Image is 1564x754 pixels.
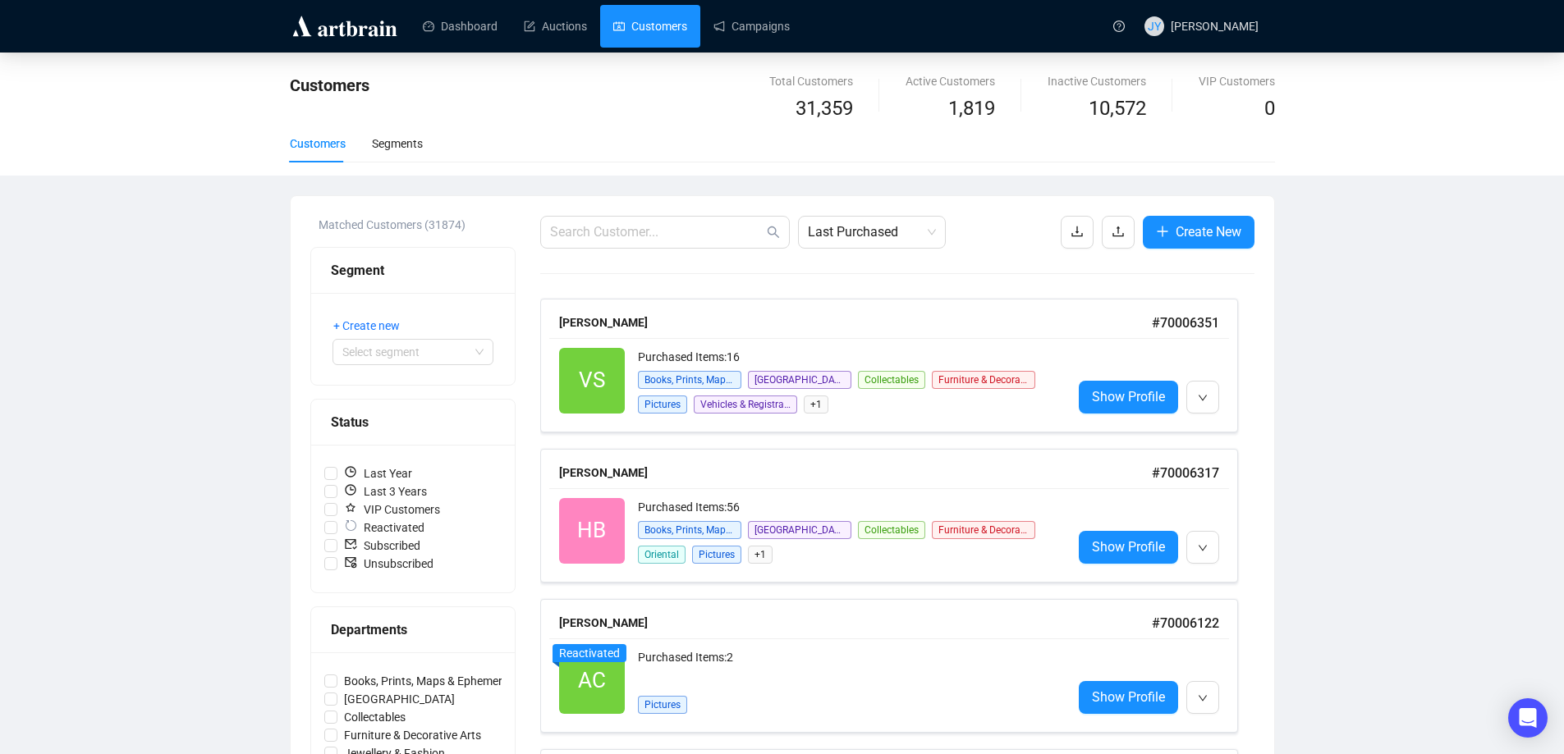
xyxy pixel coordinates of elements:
[858,371,925,389] span: Collectables
[638,648,1059,681] div: Purchased Items: 2
[638,546,686,564] span: Oriental
[1176,222,1241,242] span: Create New
[713,5,790,48] a: Campaigns
[337,708,412,726] span: Collectables
[337,555,440,573] span: Unsubscribed
[559,614,1152,632] div: [PERSON_NAME]
[337,537,427,555] span: Subscribed
[1048,72,1146,90] div: Inactive Customers
[540,299,1254,432] a: [PERSON_NAME]#70006351VSPurchased Items:16Books, Prints, Maps & Ephemera[GEOGRAPHIC_DATA]Collecta...
[858,521,925,539] span: Collectables
[748,546,773,564] span: + 1
[331,412,495,432] div: Status
[613,5,687,48] a: Customers
[372,135,423,153] div: Segments
[638,395,687,414] span: Pictures
[319,216,516,234] div: Matched Customers (31874)
[579,363,605,397] span: VS
[1199,72,1275,90] div: VIP Customers
[638,521,741,539] span: Books, Prints, Maps & Ephemera
[1079,381,1178,414] a: Show Profile
[1089,94,1146,125] span: 10,572
[638,498,1059,519] div: Purchased Items: 56
[796,94,853,125] span: 31,359
[638,348,1059,368] div: Purchased Items: 16
[769,72,853,90] div: Total Customers
[808,217,936,248] span: Last Purchased
[337,726,488,744] span: Furniture & Decorative Arts
[932,521,1035,539] span: Furniture & Decorative Arts
[1198,393,1208,403] span: down
[559,464,1152,482] div: [PERSON_NAME]
[638,696,687,714] span: Pictures
[290,13,400,39] img: logo
[804,395,828,414] span: + 1
[423,5,498,48] a: Dashboard
[578,664,606,697] span: AC
[1508,698,1548,738] div: Open Intercom Messenger
[333,313,413,339] button: + Create new
[337,464,419,482] span: Last Year
[638,371,741,389] span: Books, Prints, Maps & Ephemera
[1092,687,1165,707] span: Show Profile
[1152,615,1219,631] span: # 70006122
[331,260,495,281] div: Segment
[333,317,400,335] span: + Create new
[692,546,741,564] span: Pictures
[1092,537,1165,557] span: Show Profile
[1171,20,1259,33] span: [PERSON_NAME]
[290,75,369,95] span: Customers
[748,371,851,389] span: [GEOGRAPHIC_DATA]
[1198,543,1208,553] span: down
[540,599,1254,733] a: [PERSON_NAME]#70006122ACReactivatedPurchased Items:2PicturesShow Profile
[932,371,1035,389] span: Furniture & Decorative Arts
[1112,225,1125,238] span: upload
[1113,21,1125,32] span: question-circle
[906,72,995,90] div: Active Customers
[337,690,461,708] span: [GEOGRAPHIC_DATA]
[337,500,447,519] span: VIP Customers
[524,5,587,48] a: Auctions
[559,313,1152,331] div: [PERSON_NAME]
[1198,693,1208,703] span: down
[1143,216,1254,249] button: Create New
[1079,531,1178,564] a: Show Profile
[337,482,433,500] span: Last 3 Years
[1071,225,1084,238] span: download
[1152,315,1219,331] span: # 70006351
[331,619,495,640] div: Departments
[550,222,764,242] input: Search Customer...
[1156,225,1169,238] span: plus
[337,519,431,537] span: Reactivated
[694,395,797,414] span: Vehicles & Registration Numbers
[1264,97,1275,120] span: 0
[748,521,851,539] span: [GEOGRAPHIC_DATA]
[290,135,346,153] div: Customers
[1152,465,1219,481] span: # 70006317
[1079,681,1178,714] a: Show Profile
[948,94,995,125] span: 1,819
[337,672,516,690] span: Books, Prints, Maps & Ephemera
[559,647,620,660] span: Reactivated
[1092,386,1165,407] span: Show Profile
[540,449,1254,583] a: [PERSON_NAME]#70006317HBPurchased Items:56Books, Prints, Maps & Ephemera[GEOGRAPHIC_DATA]Collecta...
[767,226,780,239] span: search
[577,514,606,547] span: HB
[1148,17,1161,35] span: JY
